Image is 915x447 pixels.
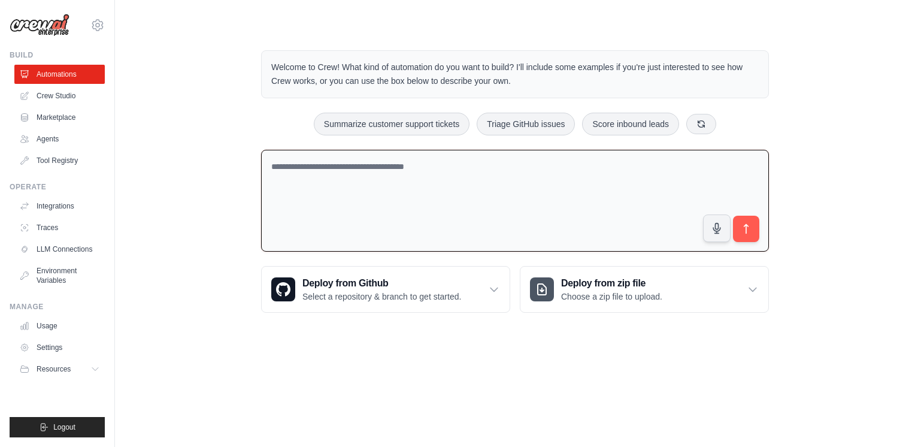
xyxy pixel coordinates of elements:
[37,364,71,374] span: Resources
[14,316,105,336] a: Usage
[10,182,105,192] div: Operate
[14,261,105,290] a: Environment Variables
[477,113,575,135] button: Triage GitHub issues
[14,129,105,149] a: Agents
[14,240,105,259] a: LLM Connections
[14,218,105,237] a: Traces
[14,338,105,357] a: Settings
[582,113,679,135] button: Score inbound leads
[302,291,461,303] p: Select a repository & branch to get started.
[14,86,105,105] a: Crew Studio
[561,291,662,303] p: Choose a zip file to upload.
[855,389,915,447] iframe: Chat Widget
[14,151,105,170] a: Tool Registry
[271,61,759,88] p: Welcome to Crew! What kind of automation do you want to build? I'll include some examples if you'...
[314,113,469,135] button: Summarize customer support tickets
[14,65,105,84] a: Automations
[14,197,105,216] a: Integrations
[855,389,915,447] div: 聊天小组件
[10,50,105,60] div: Build
[302,276,461,291] h3: Deploy from Github
[561,276,662,291] h3: Deploy from zip file
[10,14,69,37] img: Logo
[14,108,105,127] a: Marketplace
[53,422,75,432] span: Logout
[14,360,105,379] button: Resources
[10,417,105,437] button: Logout
[10,302,105,312] div: Manage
